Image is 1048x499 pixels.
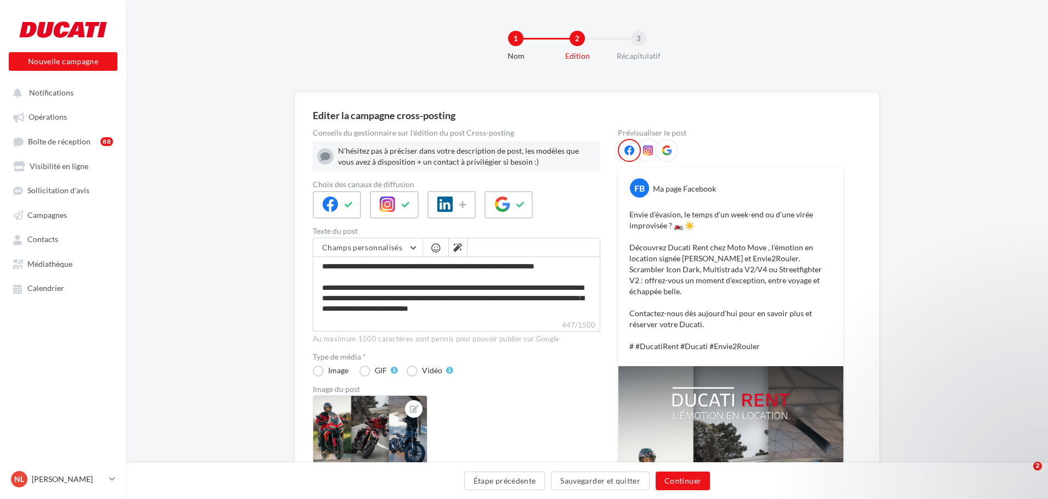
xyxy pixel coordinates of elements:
[14,474,24,485] span: NL
[27,186,89,195] span: Sollicitation d'avis
[7,205,120,225] a: Campagnes
[375,367,387,374] div: GIF
[9,52,117,71] button: Nouvelle campagne
[313,129,600,137] div: Conseils du gestionnaire sur l'édition du post Cross-posting
[7,106,120,126] a: Opérations
[313,385,600,393] div: Image du post
[313,227,600,235] label: Texte du post
[464,472,545,490] button: Étape précédente
[313,238,422,257] button: Champs personnalisés
[313,334,600,344] div: Au maximum 1500 caractères sont permis pour pouvoir publier sur Google
[7,229,120,249] a: Contacts
[7,82,115,102] button: Notifications
[7,254,120,273] a: Médiathèque
[328,367,348,374] div: Image
[27,259,72,268] span: Médiathèque
[29,88,74,97] span: Notifications
[656,472,710,490] button: Continuer
[653,183,716,194] div: Ma page Facebook
[570,31,585,46] div: 2
[32,474,105,485] p: [PERSON_NAME]
[322,243,402,252] span: Champs personnalisés
[508,31,523,46] div: 1
[28,137,91,146] span: Boîte de réception
[27,210,67,220] span: Campagnes
[27,284,64,293] span: Calendrier
[27,235,58,244] span: Contacts
[7,180,120,200] a: Sollicitation d'avis
[100,137,113,146] div: 88
[604,51,674,61] div: Récapitulatif
[631,31,646,46] div: 3
[313,319,600,332] label: 447/1500
[9,469,117,490] a: NL [PERSON_NAME]
[7,131,120,152] a: Boîte de réception88
[313,353,600,361] label: Type de média *
[422,367,442,374] div: Vidéo
[630,178,649,198] div: FB
[1033,462,1042,470] span: 2
[313,110,455,120] div: Editer la campagne cross-posting
[313,181,600,188] label: Choix des canaux de diffusion
[551,472,650,490] button: Sauvegarder et quitter
[481,51,551,61] div: Nom
[338,145,596,167] div: N'hésitez pas à préciser dans votre description de post, les modèles que vous avez à disposition ...
[542,51,612,61] div: Edition
[30,161,88,171] span: Visibilité en ligne
[618,129,844,137] div: Prévisualiser le post
[29,113,67,122] span: Opérations
[7,156,120,176] a: Visibilité en ligne
[1011,462,1037,488] iframe: Intercom live chat
[7,278,120,298] a: Calendrier
[629,209,832,352] p: Envie d’évasion, le temps d’un week-end ou d’une virée improvisée ? 🏍️ ☀️ Découvrez Ducati Rent c...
